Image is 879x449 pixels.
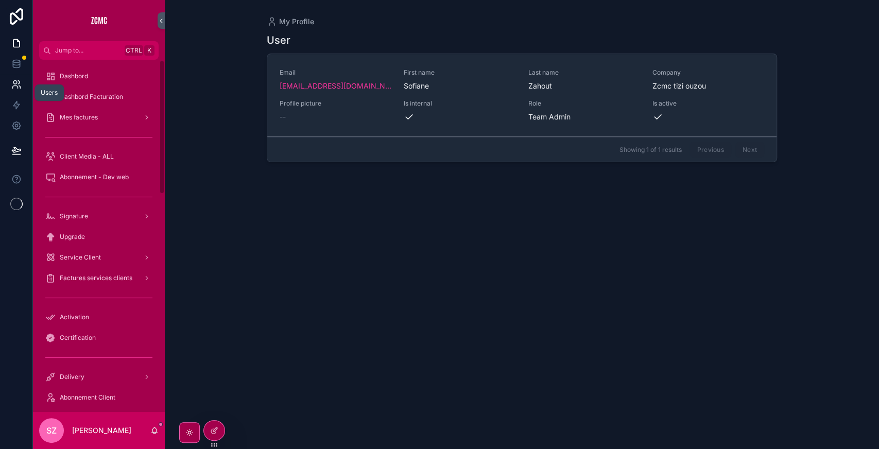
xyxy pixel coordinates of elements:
button: Jump to...CtrlK [39,41,159,60]
span: Is internal [404,99,515,108]
span: Ctrl [125,45,143,56]
span: Email [280,68,391,77]
span: First name [404,68,515,77]
a: Email[EMAIL_ADDRESS][DOMAIN_NAME]First nameSofianeLast nameZahoutCompanyZcmc tizi ouzouProfile pi... [267,54,777,137]
h1: User [267,33,290,47]
span: Jump to... [55,46,120,55]
a: Signature [39,207,159,226]
a: [EMAIL_ADDRESS][DOMAIN_NAME] [280,81,391,91]
span: My Profile [279,16,314,27]
a: Mes factures [39,108,159,127]
a: Dashbord [39,67,159,85]
img: App logo [91,12,107,29]
span: Showing 1 of 1 results [619,146,681,154]
a: Service Client [39,248,159,267]
a: Abonnement - Dev web [39,168,159,186]
a: Certification [39,329,159,347]
span: Last name [528,68,640,77]
span: -- [280,112,286,122]
span: Factures services clients [60,274,132,282]
span: Certification [60,334,96,342]
a: Activation [39,308,159,326]
a: Dashbord Facturation [39,88,159,106]
span: Sofiane [404,81,515,91]
span: Upgrade [60,233,85,241]
span: Team Admin [528,112,571,122]
div: Users [41,89,58,97]
a: Factures services clients [39,269,159,287]
span: Delivery [60,373,84,381]
span: Abonnement Client [60,393,115,402]
span: Abonnement - Dev web [60,173,129,181]
a: Delivery [39,368,159,386]
span: Zahout [528,81,640,91]
span: Signature [60,212,88,220]
a: Upgrade [39,228,159,246]
span: Dashbord Facturation [60,93,123,101]
span: Mes factures [60,113,98,122]
span: Company [652,68,764,77]
span: Activation [60,313,89,321]
span: SZ [46,424,57,437]
span: Service Client [60,253,101,262]
p: [PERSON_NAME] [72,425,131,436]
div: scrollable content [33,60,165,412]
a: Abonnement Client [39,388,159,407]
span: Profile picture [280,99,391,108]
a: My Profile [267,16,314,27]
span: Zcmc tizi ouzou [652,81,706,91]
span: K [145,46,153,55]
a: Client Media - ALL [39,147,159,166]
span: Client Media - ALL [60,152,114,161]
span: Is active [652,99,764,108]
span: Dashbord [60,72,88,80]
span: Role [528,99,640,108]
